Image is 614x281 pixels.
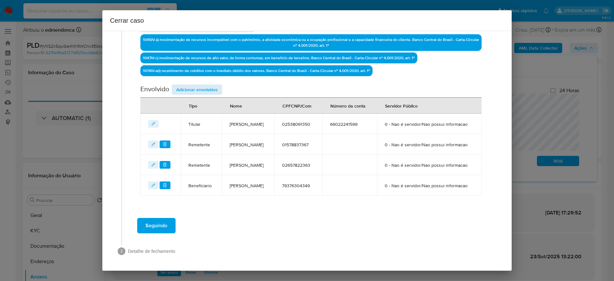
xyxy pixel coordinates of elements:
[274,114,322,134] td: CPFCNPJEnv
[140,52,417,63] p: 1047 IV-c) movimentação de recursos de alto valor, de forma contumaz, em benefício de terceiros. ...
[322,155,377,175] td: NumConta
[377,114,482,134] td: ServPub
[188,121,214,127] span: Titular
[148,161,159,169] button: editEnvolvido
[222,98,250,113] div: Nome
[176,85,218,94] span: Adicionar envolvidos
[275,98,319,113] div: CPFCNPJCom
[377,155,482,175] td: ServPub
[282,121,315,127] span: 02538061350
[385,183,474,189] span: 0 - Nao é servidor/Nao possui informacao
[274,134,322,155] td: CPFCNPJEnv
[377,175,482,196] td: ServPub
[323,98,373,113] div: Número da conta
[148,120,159,128] button: editEnvolvido
[230,183,267,189] span: [PERSON_NAME]
[330,121,369,127] span: 66022241599
[385,121,474,127] span: 0 - Nao é servidor/Nao possui informacao
[222,114,274,134] td: NmEnv
[377,134,482,155] td: ServPub
[377,98,425,113] div: Servidor Público
[230,162,267,168] span: [PERSON_NAME]
[146,219,167,233] span: Seguindo
[128,248,496,254] span: Detalhe de fechamento
[160,161,170,169] button: deleteEnvolvido
[172,84,222,95] button: addEnvolvido
[148,140,159,148] button: editEnvolvido
[222,155,274,175] td: NmEnv
[160,140,170,148] button: deleteEnvolvido
[222,175,274,196] td: NmEnv
[188,183,214,189] span: Beneficiario
[322,134,377,155] td: NumConta
[322,114,377,134] td: NumConta
[188,162,214,168] span: Remetente
[230,142,267,148] span: [PERSON_NAME]
[222,134,274,155] td: NmEnv
[230,121,267,127] span: [PERSON_NAME]
[137,218,176,233] button: Seguindo
[188,142,214,148] span: Remetente
[140,34,482,51] p: 1045 IV-a) movimentação de recursos incompatível com o patrimônio, a atividade econômica ou a ocu...
[140,84,169,95] h2: Envolvido
[282,142,315,148] span: 01578837367
[160,181,170,189] button: deleteEnvolvido
[274,175,322,196] td: CPFCNPJEnv
[322,175,377,196] td: NumConta
[282,183,315,189] span: 79376304349
[385,142,474,148] span: 0 - Nao é servidor/Nao possui informacao
[121,249,123,253] text: 2
[274,155,322,175] td: CPFCNPJEnv
[140,65,373,76] p: 1074 IV-ad) recebimento de créditos com o imediato débito dos valores. Banco Central do Brasil - ...
[385,162,474,168] span: 0 - Nao é servidor/Nao possui informacao
[148,181,159,189] button: editEnvolvido
[282,162,315,168] span: 02657822363
[110,15,504,26] h2: Cerrar caso
[181,98,205,113] div: Tipo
